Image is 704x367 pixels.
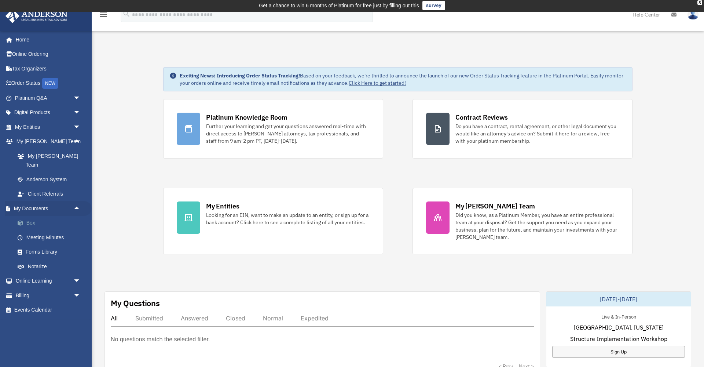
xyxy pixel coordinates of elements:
[163,99,383,159] a: Platinum Knowledge Room Further your learning and get your questions answered real-time with dire...
[181,315,208,322] div: Answered
[111,298,160,309] div: My Questions
[697,0,702,5] div: close
[10,149,92,172] a: My [PERSON_NAME] Team
[455,211,619,241] div: Did you know, as a Platinum Member, you have an entire professional team at your disposal? Get th...
[455,201,535,211] div: My [PERSON_NAME] Team
[5,120,92,134] a: My Entitiesarrow_drop_down
[455,123,619,145] div: Do you have a contract, rental agreement, or other legal document you would like an attorney's ad...
[5,201,92,216] a: My Documentsarrow_drop_up
[5,288,92,303] a: Billingarrow_drop_down
[206,201,239,211] div: My Entities
[5,47,92,62] a: Online Ordering
[301,315,329,322] div: Expedited
[422,1,445,10] a: survey
[546,292,691,306] div: [DATE]-[DATE]
[10,259,92,274] a: Notarize
[73,91,88,106] span: arrow_drop_down
[111,334,210,345] p: No questions match the selected filter.
[180,72,626,87] div: Based on your feedback, we're thrilled to announce the launch of our new Order Status Tracking fe...
[73,288,88,303] span: arrow_drop_down
[73,134,88,149] span: arrow_drop_up
[73,105,88,120] span: arrow_drop_down
[99,10,108,19] i: menu
[10,172,92,187] a: Anderson System
[552,346,685,358] a: Sign Up
[412,99,632,159] a: Contract Reviews Do you have a contract, rental agreement, or other legal document you would like...
[226,315,245,322] div: Closed
[263,315,283,322] div: Normal
[455,113,508,122] div: Contract Reviews
[10,245,92,259] a: Forms Library
[5,303,92,317] a: Events Calendar
[259,1,419,10] div: Get a chance to win 6 months of Platinum for free just by filling out this
[206,123,370,145] div: Further your learning and get your questions answered real-time with direct access to [PERSON_NAM...
[595,312,642,320] div: Live & In-Person
[10,230,92,245] a: Meeting Minutes
[5,134,92,149] a: My [PERSON_NAME] Teamarrow_drop_up
[135,315,163,322] div: Submitted
[687,9,698,20] img: User Pic
[206,113,287,122] div: Platinum Knowledge Room
[3,9,70,23] img: Anderson Advisors Platinum Portal
[10,187,92,201] a: Client Referrals
[73,120,88,135] span: arrow_drop_down
[5,274,92,288] a: Online Learningarrow_drop_down
[73,201,88,216] span: arrow_drop_up
[5,105,92,120] a: Digital Productsarrow_drop_down
[42,78,58,89] div: NEW
[122,10,131,18] i: search
[206,211,370,226] div: Looking for an EIN, want to make an update to an entity, or sign up for a bank account? Click her...
[5,32,88,47] a: Home
[5,91,92,105] a: Platinum Q&Aarrow_drop_down
[10,216,92,230] a: Box
[5,61,92,76] a: Tax Organizers
[111,315,118,322] div: All
[99,13,108,19] a: menu
[570,334,667,343] span: Structure Implementation Workshop
[5,76,92,91] a: Order StatusNEW
[180,72,300,79] strong: Exciting News: Introducing Order Status Tracking!
[574,323,664,332] span: [GEOGRAPHIC_DATA], [US_STATE]
[73,274,88,289] span: arrow_drop_down
[163,188,383,254] a: My Entities Looking for an EIN, want to make an update to an entity, or sign up for a bank accoun...
[412,188,632,254] a: My [PERSON_NAME] Team Did you know, as a Platinum Member, you have an entire professional team at...
[349,80,406,86] a: Click Here to get started!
